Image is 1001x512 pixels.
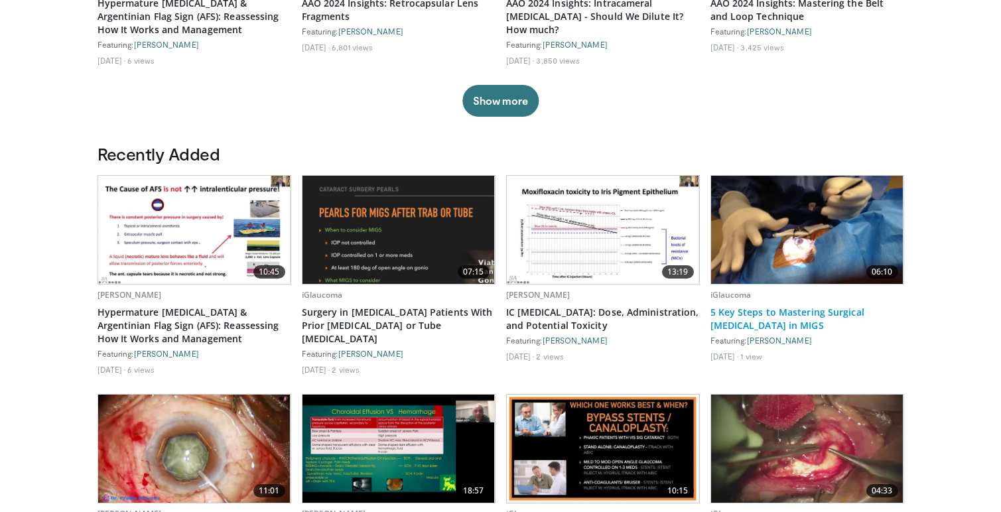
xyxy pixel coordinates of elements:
[710,306,904,332] a: 5 Key Steps to Mastering Surgical [MEDICAL_DATA] in MIGS
[302,395,495,503] a: 18:57
[458,484,490,497] span: 18:57
[711,395,903,503] img: 3bd61a99-1ae1-4a9d-a6af-907ad073e0d9.620x360_q85_upscale.jpg
[338,349,403,358] a: [PERSON_NAME]
[507,395,699,503] img: de8b838f-a401-4ad0-8987-c9b7391b96b3.620x360_q85_upscale.jpg
[543,40,608,49] a: [PERSON_NAME]
[127,364,155,375] li: 6 views
[302,289,343,300] a: iGlaucoma
[338,27,403,36] a: [PERSON_NAME]
[710,26,904,36] div: Featuring:
[98,364,126,375] li: [DATE]
[506,55,535,66] li: [DATE]
[507,176,699,284] a: 13:19
[740,351,762,361] li: 1 view
[507,176,699,284] img: f21ffb39-848b-4df7-995c-63cb0bd4aa32.620x360_q85_upscale.jpg
[747,336,812,345] a: [PERSON_NAME]
[506,39,700,50] div: Featuring:
[98,348,291,359] div: Featuring:
[302,42,330,52] li: [DATE]
[711,395,903,503] a: 04:33
[98,306,291,346] a: Hypermature [MEDICAL_DATA] & Argentinian Flag Sign (AFS): Reassessing How It Works and Management
[302,306,496,346] a: Surgery in [MEDICAL_DATA] Patients With Prior [MEDICAL_DATA] or Tube [MEDICAL_DATA]
[302,176,495,284] img: 11b99b41-7f84-452d-9c5a-bedeb5378969.620x360_q85_upscale.jpg
[662,484,694,497] span: 10:15
[506,351,535,361] li: [DATE]
[710,335,904,346] div: Featuring:
[253,484,285,497] span: 11:01
[462,85,539,117] button: Show more
[543,336,608,345] a: [PERSON_NAME]
[134,40,199,49] a: [PERSON_NAME]
[98,176,291,284] img: 40c8dcf9-ac14-45af-8571-bda4a5b229bd.620x360_q85_upscale.jpg
[711,176,903,284] a: 06:10
[98,39,291,50] div: Featuring:
[98,395,291,503] a: 11:01
[127,55,155,66] li: 6 views
[302,176,495,284] a: 07:15
[507,395,699,503] a: 10:15
[302,364,330,375] li: [DATE]
[662,265,694,279] span: 13:19
[866,484,898,497] span: 04:33
[302,26,496,36] div: Featuring:
[506,289,570,300] a: [PERSON_NAME]
[506,335,700,346] div: Featuring:
[506,306,700,332] a: IC [MEDICAL_DATA]: Dose, Administration, and Potential Toxicity
[710,42,739,52] li: [DATE]
[458,265,490,279] span: 07:15
[332,364,360,375] li: 2 views
[253,265,285,279] span: 10:45
[134,349,199,358] a: [PERSON_NAME]
[98,289,162,300] a: [PERSON_NAME]
[866,265,898,279] span: 06:10
[710,289,752,300] a: iGlaucoma
[332,42,373,52] li: 6,801 views
[710,351,739,361] li: [DATE]
[711,176,903,284] img: b9d11f5b-4b90-4274-8f07-b4012b0d8c2d.620x360_q85_upscale.jpg
[98,176,291,284] a: 10:45
[302,348,496,359] div: Featuring:
[98,143,904,164] h3: Recently Added
[98,55,126,66] li: [DATE]
[302,395,495,503] img: f7c93726-6758-4bc3-82bc-b52b5b8efa80.620x360_q85_upscale.jpg
[98,395,291,503] img: dab1ed69-b447-4e80-b584-856a8f73150f.620x360_q85_upscale.jpg
[536,351,564,361] li: 2 views
[536,55,580,66] li: 3,850 views
[747,27,812,36] a: [PERSON_NAME]
[740,42,784,52] li: 3,425 views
